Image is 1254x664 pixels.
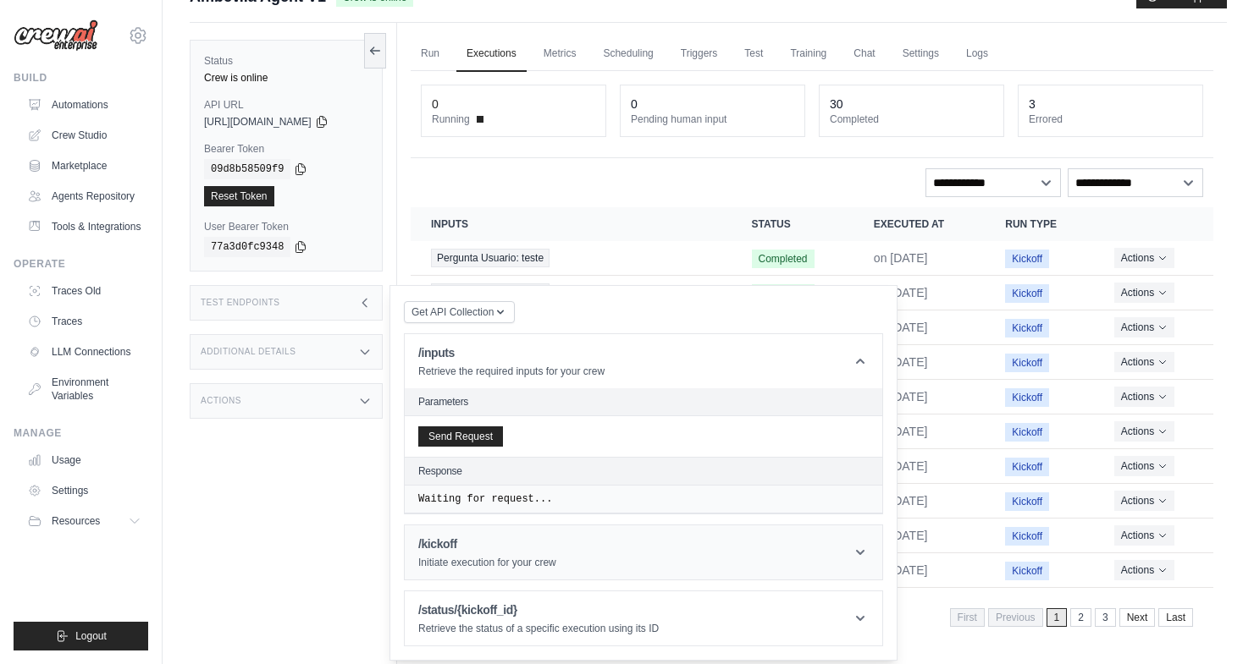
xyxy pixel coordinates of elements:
[985,207,1094,241] th: Run Type
[874,459,928,473] time: September 15, 2025 at 19:10 GMT-3
[432,112,470,126] span: Running
[631,96,638,112] div: 0
[752,250,815,268] span: Completed
[418,426,503,447] button: Send Request
[874,321,928,334] time: September 16, 2025 at 14:12 GMT-3
[1114,352,1174,372] button: Actions for execution
[1114,387,1174,407] button: Actions for execution
[1005,354,1049,372] span: Kickoff
[1114,525,1174,546] button: Actions for execution
[950,608,1193,627] nav: Pagination
[1119,608,1156,627] a: Next
[52,514,100,528] span: Resources
[1005,492,1049,511] span: Kickoff
[204,237,290,257] code: 77a3d0fc9348
[204,115,312,129] span: [URL][DOMAIN_NAME]
[1114,317,1174,337] button: Actions for execution
[830,96,843,112] div: 30
[830,112,993,126] dt: Completed
[1005,284,1049,303] span: Kickoff
[20,477,148,504] a: Settings
[20,213,148,240] a: Tools & Integrations
[418,492,869,506] pre: Waiting for request...
[418,395,869,409] h2: Parameters
[1114,456,1174,476] button: Actions for execution
[411,36,450,72] a: Run
[1005,458,1049,476] span: Kickoff
[1005,250,1049,268] span: Kickoff
[418,601,659,618] h1: /status/{kickoff_id}
[20,122,148,149] a: Crew Studio
[201,298,280,308] h3: Test Endpoints
[1095,608,1116,627] a: 3
[1029,96,1036,112] div: 3
[874,390,928,403] time: September 15, 2025 at 19:10 GMT-3
[431,249,550,267] span: Pergunta Usuario: teste
[1029,112,1192,126] dt: Errored
[14,19,98,52] img: Logo
[418,464,462,478] h2: Response
[204,98,368,112] label: API URL
[853,207,985,241] th: Executed at
[418,365,605,378] p: Retrieve the required inputs for your crew
[456,36,527,72] a: Executions
[20,183,148,210] a: Agents Repository
[1158,608,1193,627] a: Last
[14,257,148,271] div: Operate
[1114,283,1174,303] button: Actions for execution
[14,622,148,650] button: Logout
[418,535,556,552] h1: /kickoff
[874,494,928,508] time: September 15, 2025 at 19:01 GMT-3
[1114,560,1174,580] button: Actions for execution
[20,152,148,179] a: Marketplace
[671,36,728,72] a: Triggers
[874,425,928,438] time: September 15, 2025 at 19:10 GMT-3
[752,284,815,303] span: Completed
[1047,608,1068,627] span: 1
[204,142,368,156] label: Bearer Token
[874,529,928,542] time: September 15, 2025 at 19:01 GMT-3
[418,622,659,635] p: Retrieve the status of a specific execution using its ID
[204,71,368,85] div: Crew is online
[432,96,439,112] div: 0
[20,369,148,409] a: Environment Variables
[14,71,148,85] div: Build
[20,508,148,535] button: Resources
[874,563,928,577] time: September 15, 2025 at 19:00 GMT-3
[874,251,928,265] time: September 16, 2025 at 16:48 GMT-3
[1169,583,1254,664] iframe: Chat Widget
[431,249,711,267] a: View execution details for Pergunta Usuario
[20,91,148,118] a: Automations
[631,112,794,126] dt: Pending human input
[988,608,1043,627] span: Previous
[20,447,148,474] a: Usage
[75,629,107,643] span: Logout
[204,186,274,206] a: Reset Token
[1005,319,1049,337] span: Kickoff
[20,277,148,305] a: Traces Old
[874,355,928,369] time: September 16, 2025 at 13:40 GMT-3
[533,36,587,72] a: Metrics
[20,338,148,365] a: LLM Connections
[1005,423,1049,442] span: Kickoff
[412,305,494,319] span: Get API Collection
[204,54,368,68] label: Status
[411,207,1213,638] section: Crew executions table
[201,347,296,357] h3: Additional Details
[201,396,241,406] h3: Actions
[843,36,885,72] a: Chat
[431,283,711,302] a: View execution details for Pergunta Usuario
[874,286,928,299] time: September 16, 2025 at 14:14 GMT-3
[956,36,998,72] a: Logs
[892,36,949,72] a: Settings
[1005,527,1049,546] span: Kickoff
[1114,421,1174,442] button: Actions for execution
[404,301,515,323] button: Get API Collection
[418,556,556,569] p: Initiate execution for your crew
[411,207,732,241] th: Inputs
[593,36,663,72] a: Scheduling
[734,36,773,72] a: Test
[204,220,368,233] label: User Bearer Token
[1070,608,1091,627] a: 2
